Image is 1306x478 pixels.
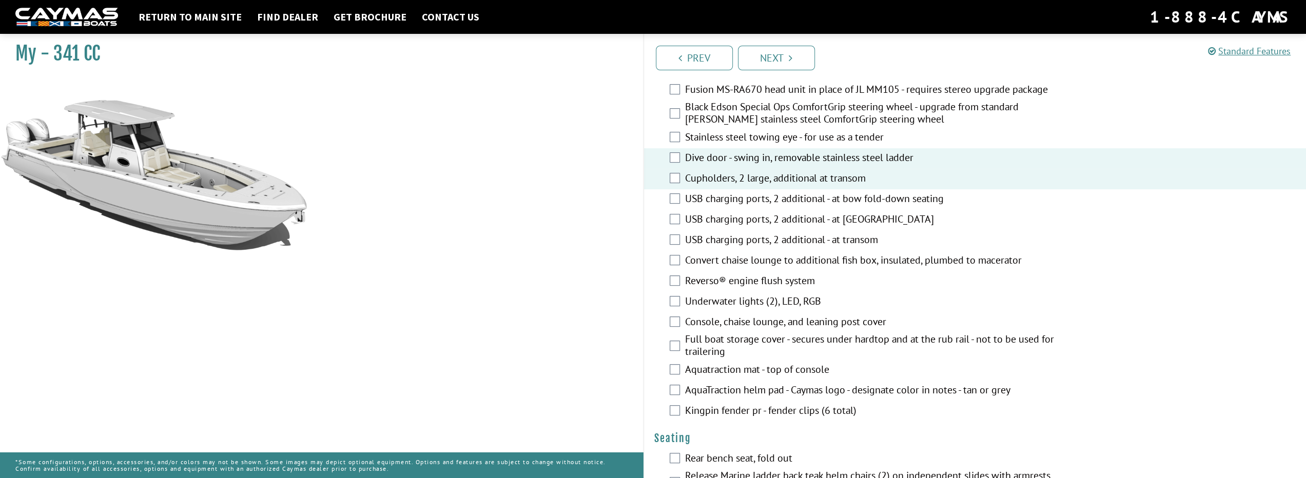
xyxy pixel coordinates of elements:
label: Dive door - swing in, removable stainless steel ladder [685,151,1058,166]
label: Full boat storage cover - secures under hardtop and at the rub rail - not to be used for trailering [685,333,1058,360]
a: Find Dealer [252,10,323,24]
label: Underwater lights (2), LED, RGB [685,295,1058,310]
img: white-logo-c9c8dbefe5ff5ceceb0f0178aa75bf4bb51f6bca0971e226c86eb53dfe498488.png [15,8,118,27]
label: Cupholders, 2 large, additional at transom [685,172,1058,187]
label: Console, chaise lounge, and leaning post cover [685,315,1058,330]
label: Aquatraction mat - top of console [685,363,1058,378]
label: Convert chaise lounge to additional fish box, insulated, plumbed to macerator [685,254,1058,269]
a: Contact Us [417,10,484,24]
a: Return to main site [133,10,247,24]
div: 1-888-4CAYMAS [1150,6,1291,28]
label: USB charging ports, 2 additional - at [GEOGRAPHIC_DATA] [685,213,1058,228]
label: Reverso® engine flush system [685,274,1058,289]
label: USB charging ports, 2 additional - at bow fold-down seating [685,192,1058,207]
label: Black Edson Special Ops ComfortGrip steering wheel - upgrade from standard [PERSON_NAME] stainles... [685,101,1058,128]
p: *Some configurations, options, accessories, and/or colors may not be shown. Some images may depic... [15,453,628,477]
label: Rear bench seat, fold out [685,452,1058,467]
h1: My - 341 CC [15,42,617,65]
label: Fusion MS-RA670 head unit in place of JL MM105 - requires stereo upgrade package [685,83,1058,98]
label: Kingpin fender pr - fender clips (6 total) [685,404,1058,419]
a: Next [738,46,815,70]
a: Prev [656,46,733,70]
label: AquaTraction helm pad - Caymas logo - designate color in notes - tan or grey [685,384,1058,399]
label: Stainless steel towing eye - for use as a tender [685,131,1058,146]
a: Get Brochure [328,10,412,24]
a: Standard Features [1208,45,1291,57]
h4: Seating [654,432,1296,445]
label: USB charging ports, 2 additional - at transom [685,233,1058,248]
